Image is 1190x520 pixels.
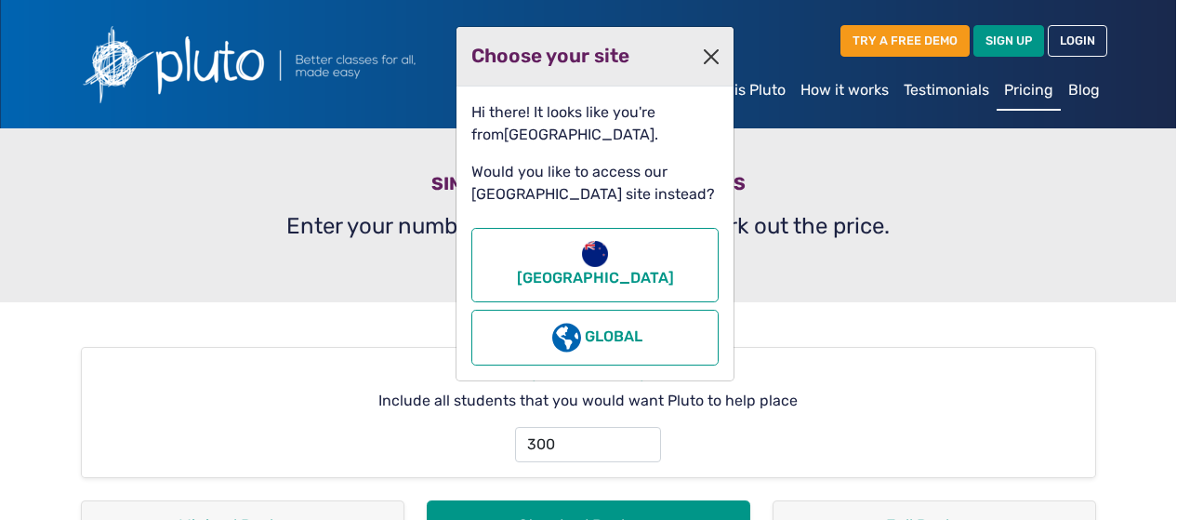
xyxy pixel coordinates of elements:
p: Hi there! It looks like you're from . [471,101,719,146]
img: globe-americas-solid.svg [552,323,581,353]
button: Global [471,310,719,366]
button: [GEOGRAPHIC_DATA] [471,228,719,302]
img: new-zealand-flag-round-icon-32.png [582,241,608,267]
span: [GEOGRAPHIC_DATA] [504,126,654,143]
button: Close [696,42,726,72]
p: Would you like to access our [GEOGRAPHIC_DATA] site instead? [471,161,719,206]
h2: Choose your site [471,42,629,71]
